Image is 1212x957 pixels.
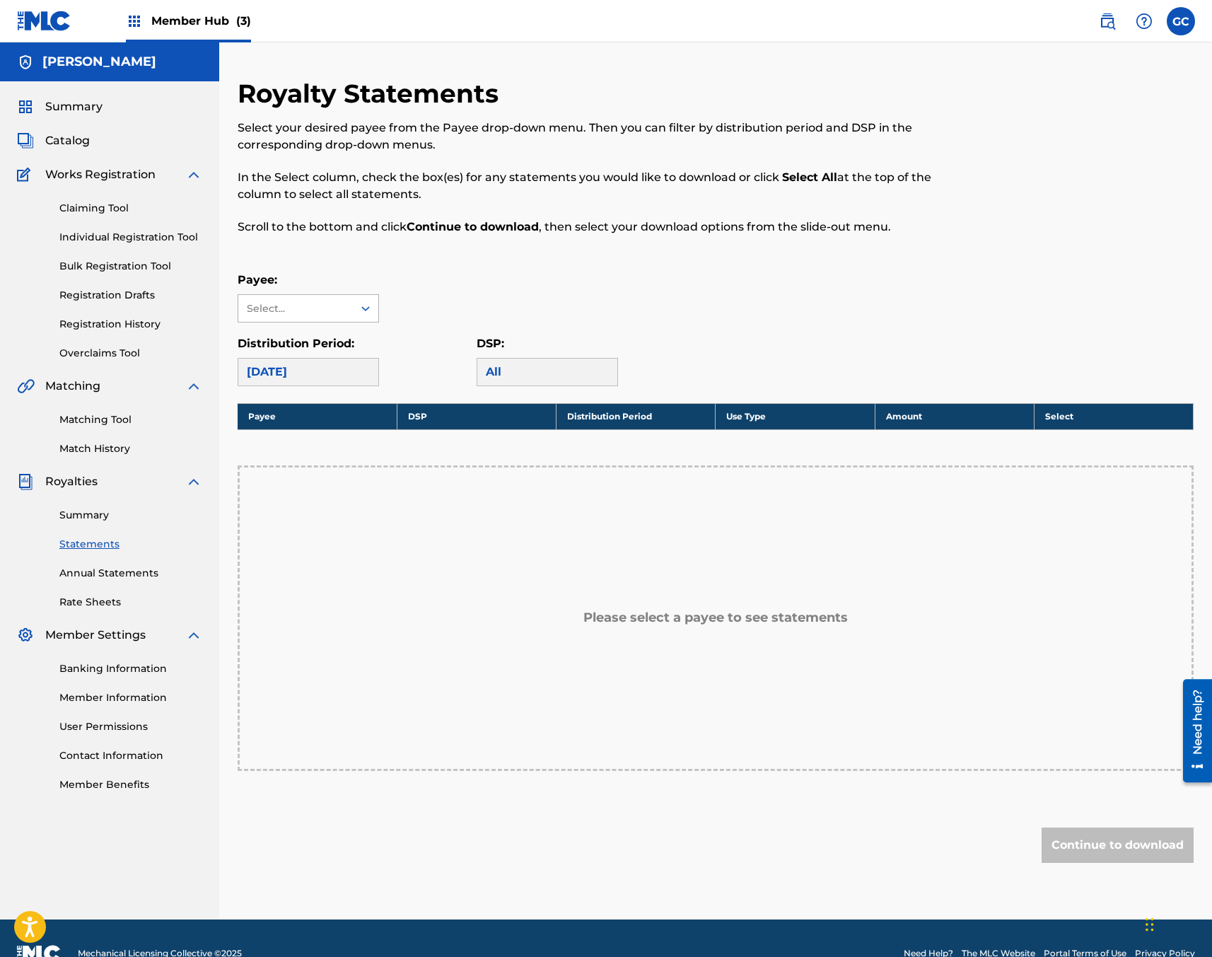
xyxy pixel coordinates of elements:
a: SummarySummary [17,98,103,115]
label: Payee: [238,273,277,286]
th: Use Type [716,403,875,429]
h5: Please select a payee to see statements [583,610,848,626]
th: Payee [238,403,397,429]
span: Works Registration [45,166,156,183]
a: Registration Drafts [59,288,202,303]
a: Registration History [59,317,202,332]
img: Works Registration [17,166,35,183]
div: User Menu [1167,7,1195,35]
img: MLC Logo [17,11,71,31]
img: expand [185,627,202,644]
a: Banking Information [59,661,202,676]
h5: GERALD COLEMAN [42,54,156,70]
label: DSP: [477,337,504,350]
img: Accounts [17,54,34,71]
a: Statements [59,537,202,552]
span: Member Settings [45,627,146,644]
a: Individual Registration Tool [59,230,202,245]
th: Select [1034,403,1193,429]
div: Drag [1146,903,1154,946]
img: Matching [17,378,35,395]
a: Contact Information [59,748,202,763]
a: Annual Statements [59,566,202,581]
p: Scroll to the bottom and click , then select your download options from the slide-out menu. [238,219,974,236]
img: Member Settings [17,627,34,644]
div: Select... [247,301,343,316]
th: Amount [875,403,1034,429]
img: expand [185,378,202,395]
span: Summary [45,98,103,115]
span: Royalties [45,473,98,490]
span: Catalog [45,132,90,149]
a: Summary [59,508,202,523]
img: search [1099,13,1116,30]
label: Distribution Period: [238,337,354,350]
a: CatalogCatalog [17,132,90,149]
a: Claiming Tool [59,201,202,216]
img: Royalties [17,473,34,490]
a: Member Benefits [59,777,202,792]
p: Select your desired payee from the Payee drop-down menu. Then you can filter by distribution peri... [238,120,974,153]
img: help [1136,13,1153,30]
a: Member Information [59,690,202,705]
th: DSP [397,403,556,429]
a: Matching Tool [59,412,202,427]
img: expand [185,473,202,490]
a: User Permissions [59,719,202,734]
h2: Royalty Statements [238,78,506,110]
th: Distribution Period [557,403,716,429]
a: Match History [59,441,202,456]
strong: Continue to download [407,220,539,233]
strong: Select All [782,170,837,184]
a: Public Search [1093,7,1121,35]
img: Top Rightsholders [126,13,143,30]
div: Help [1130,7,1158,35]
a: Overclaims Tool [59,346,202,361]
a: Bulk Registration Tool [59,259,202,274]
span: (3) [236,14,251,28]
a: Rate Sheets [59,595,202,610]
img: Catalog [17,132,34,149]
img: expand [185,166,202,183]
p: In the Select column, check the box(es) for any statements you would like to download or click at... [238,169,974,203]
iframe: Resource Center [1172,674,1212,788]
iframe: Chat Widget [1141,889,1212,957]
img: Summary [17,98,34,115]
span: Matching [45,378,100,395]
span: Member Hub [151,13,251,29]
